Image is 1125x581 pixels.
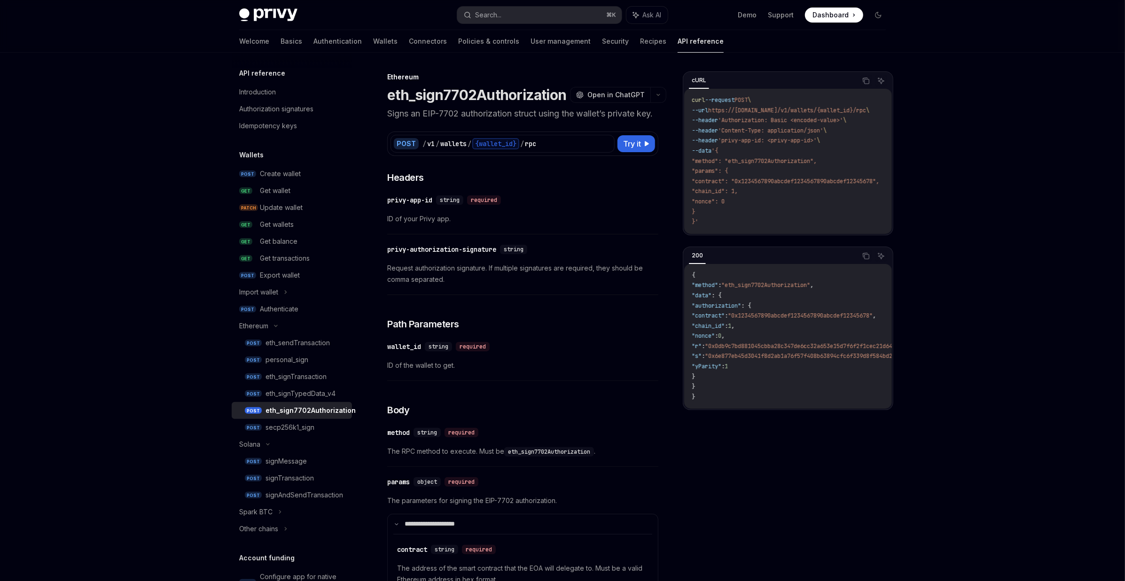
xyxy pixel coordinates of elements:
span: "yParity" [692,363,721,370]
span: object [417,478,437,486]
div: Import wallet [239,287,278,298]
a: POSTCreate wallet [232,165,352,182]
span: "nonce" [692,332,715,340]
span: --request [705,96,734,104]
span: --header [692,137,718,144]
div: cURL [689,75,709,86]
span: } [692,393,695,401]
span: \ [823,127,827,134]
span: GET [239,238,252,245]
div: Create wallet [260,168,301,179]
div: Get balance [260,236,297,247]
span: , [721,332,725,340]
span: string [429,343,448,350]
a: Dashboard [805,8,863,23]
div: v1 [427,139,435,148]
a: POSTpersonal_sign [232,351,352,368]
a: POSTsecp256k1_sign [232,419,352,436]
span: POST [239,272,256,279]
div: method [387,428,410,437]
a: Policies & controls [458,30,519,53]
span: : [725,322,728,330]
span: "method" [692,281,718,289]
code: eth_sign7702Authorization [504,447,594,457]
span: POST [245,356,262,364]
a: POSTsignTransaction [232,470,352,487]
span: POST [245,340,262,347]
div: privy-app-id [387,195,432,205]
span: Try it [623,138,641,149]
span: }' [692,218,698,225]
div: / [468,139,471,148]
a: Idempotency keys [232,117,352,134]
div: {wallet_id} [472,138,519,149]
div: Idempotency keys [239,120,297,132]
span: The parameters for signing the EIP-7702 authorization. [387,495,658,506]
a: Connectors [409,30,447,53]
div: Get wallets [260,219,294,230]
span: : [715,332,718,340]
span: : [702,352,705,360]
img: dark logo [239,8,297,22]
span: : [725,312,728,319]
h5: API reference [239,68,285,79]
span: https://[DOMAIN_NAME]/v1/wallets/{wallet_id}/rpc [708,107,866,114]
span: string [504,246,523,253]
span: POST [245,424,262,431]
button: Toggle dark mode [871,8,886,23]
span: "s" [692,352,702,360]
span: "r" [692,342,702,350]
span: 'Content-Type: application/json' [718,127,823,134]
div: required [467,195,501,205]
span: "0x1234567890abcdef1234567890abcdef12345678" [728,312,873,319]
span: 0 [718,332,721,340]
span: "chain_id" [692,322,725,330]
div: eth_signTransaction [266,371,327,382]
span: Path Parameters [387,318,459,331]
a: GETGet wallet [232,182,352,199]
span: --url [692,107,708,114]
span: , [810,281,813,289]
span: GET [239,221,252,228]
div: 200 [689,250,706,261]
a: GETGet transactions [232,250,352,267]
a: Introduction [232,84,352,101]
span: "chain_id": 1, [692,187,738,195]
span: string [417,429,437,436]
a: API reference [678,30,724,53]
span: --header [692,116,718,124]
button: Copy the contents from the code block [860,250,872,262]
div: Spark BTC [239,506,273,518]
span: 'Authorization: Basic <encoded-value>' [718,116,843,124]
span: : [721,363,725,370]
span: } [692,208,695,216]
span: "method": "eth_sign7702Authorization", [692,157,817,165]
button: Ask AI [626,7,668,23]
div: wallet_id [387,342,421,351]
span: } [692,383,695,390]
div: Authorization signatures [239,103,313,115]
span: curl [692,96,705,104]
div: signAndSendTransaction [266,489,343,501]
span: POST [245,475,262,482]
div: privy-authorization-signature [387,245,496,254]
span: Body [387,403,409,417]
span: POST [245,492,262,499]
span: "0x0db9c7bd881045cbba28c347de6cc32a653e15d7f6f2f1cec21d645f402a6419" [705,342,929,350]
span: Open in ChatGPT [587,90,645,100]
div: / [436,139,439,148]
div: secp256k1_sign [266,422,314,433]
div: required [445,477,478,487]
div: Get transactions [260,253,310,264]
div: Ethereum [239,320,268,332]
a: Support [768,10,794,20]
span: "0x6e877eb45d3041f8d2ab1a76f57f408b63894cfc6f339d8f584bd26efceae308" [705,352,929,360]
span: "authorization" [692,302,741,310]
a: POSTsignMessage [232,453,352,470]
div: POST [394,138,419,149]
span: , [731,322,734,330]
span: \ [866,107,869,114]
span: \ [817,137,820,144]
h5: Account funding [239,552,295,564]
span: 1 [725,363,728,370]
